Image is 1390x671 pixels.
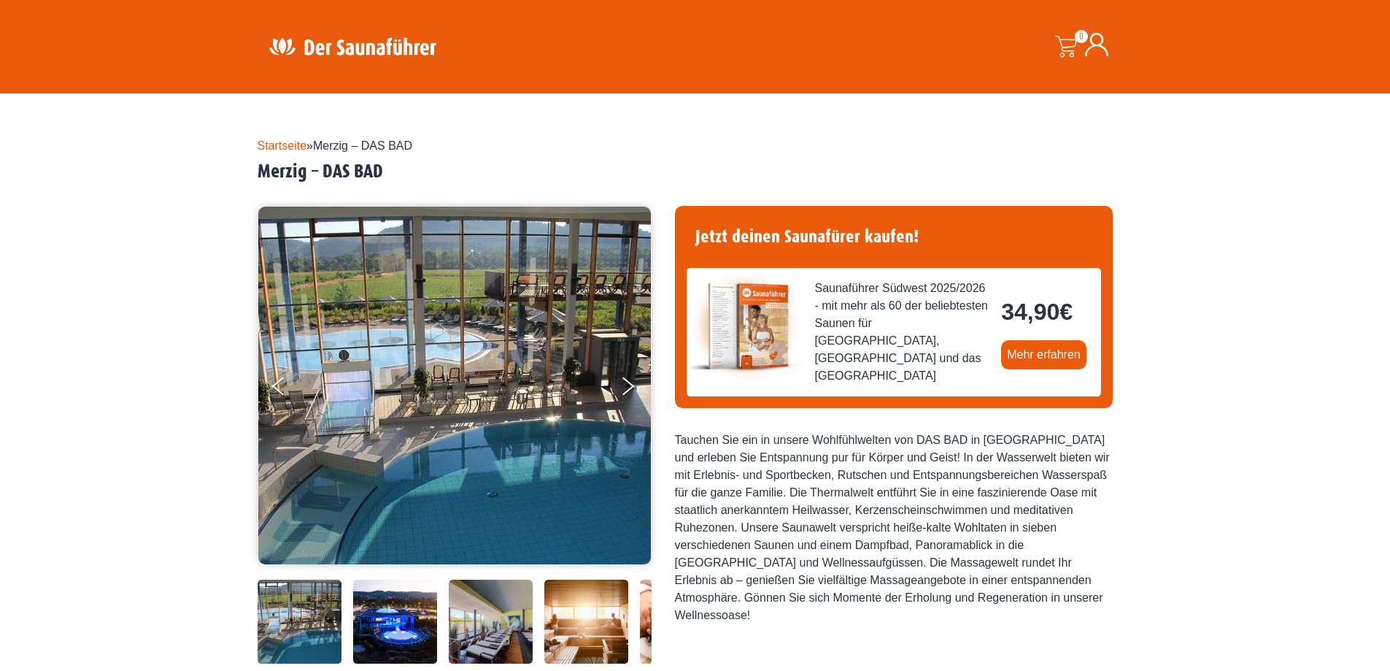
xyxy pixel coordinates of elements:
div: Tauchen Sie ein in unsere Wohlfühlwelten von DAS BAD in [GEOGRAPHIC_DATA] und erleben Sie Entspan... [675,432,1113,624]
span: Merzig – DAS BAD [313,139,412,152]
h2: Merzig – DAS BAD [258,161,1133,183]
button: Next [619,371,656,407]
a: Startseite [258,139,307,152]
img: der-saunafuehrer-2025-suedwest.jpg [687,268,803,385]
span: € [1059,299,1073,325]
span: Saunaführer Südwest 2025/2026 - mit mehr als 60 der beliebtesten Saunen für [GEOGRAPHIC_DATA], [G... [815,280,990,385]
h4: Jetzt deinen Saunafürer kaufen! [687,218,1101,256]
bdi: 34,90 [1001,299,1073,325]
span: » [258,139,413,152]
a: Mehr erfahren [1001,340,1086,369]
button: Previous [272,371,309,407]
span: 0 [1075,30,1088,43]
